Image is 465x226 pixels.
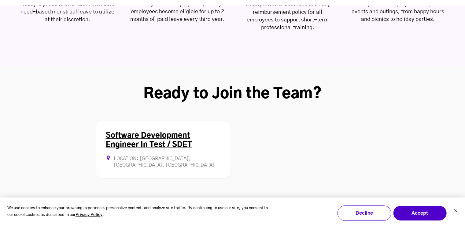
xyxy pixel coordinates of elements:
[76,212,102,219] a: Privacy Policy
[106,156,220,168] div: Location: [GEOGRAPHIC_DATA], [GEOGRAPHIC_DATA], [GEOGRAPHIC_DATA]
[143,87,322,101] strong: Ready to Join the Team?
[130,0,225,23] div: After 3 years of employment, Heady employees become eligible for up to 2 months of paid leave eve...
[350,0,445,23] div: Heady embraces play with frequent events and outings, from happy hours and picnics to holiday par...
[393,205,447,221] button: Accept
[454,208,457,215] button: Dismiss cookie banner
[240,1,335,32] div: Heady offers a continued learning reimbursement policy for all employees to support short-term pr...
[20,1,115,24] div: Heady is proud to offer team members need-based menstrual leave to utilize at their discretion.
[337,205,391,221] button: Decline
[106,132,192,149] a: Software Development Engineer In Test / SDET
[7,205,272,219] p: We use cookies to enhance your browsing experience, personalize content, and analyze site traffic...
